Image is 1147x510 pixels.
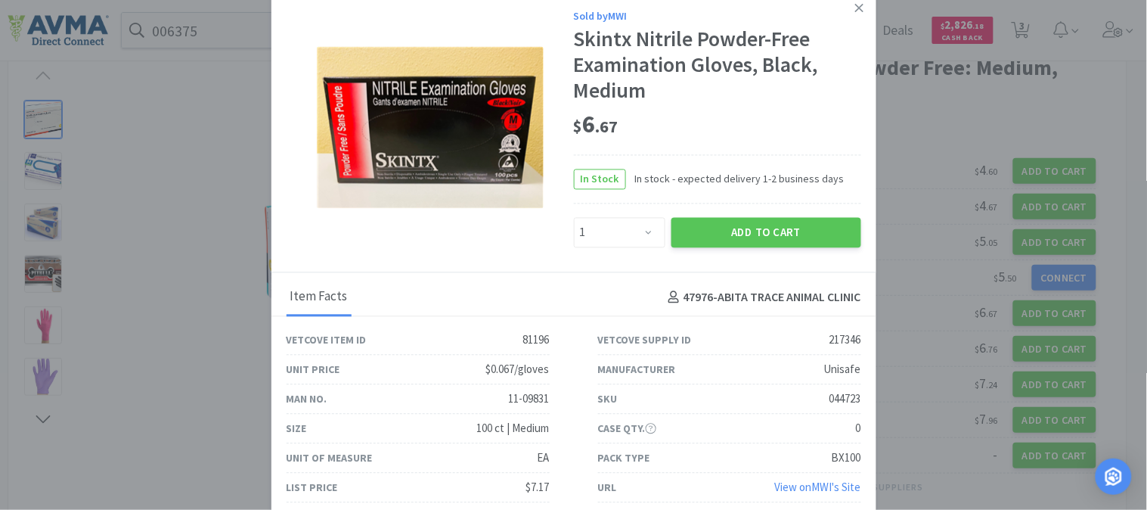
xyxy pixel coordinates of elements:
[598,449,650,466] div: Pack Type
[523,331,550,349] div: 81196
[574,110,618,140] span: 6
[598,331,692,348] div: Vetcove Supply ID
[1096,459,1132,495] div: Open Intercom Messenger
[287,449,373,466] div: Unit of Measure
[287,331,367,348] div: Vetcove Item ID
[477,419,550,437] div: 100 ct | Medium
[671,217,861,247] button: Add to Cart
[824,360,861,378] div: Unisafe
[662,288,861,307] h4: 47976 - ABITA TRACE ANIMAL CLINIC
[287,361,340,378] div: Unit Price
[598,479,617,496] div: URL
[287,278,352,316] div: Item Facts
[598,420,656,437] div: Case Qty.
[509,390,550,408] div: 11-09831
[287,479,338,496] div: List Price
[829,331,861,349] div: 217346
[775,480,861,494] a: View onMWI's Site
[598,361,676,378] div: Manufacturer
[526,478,550,496] div: $7.17
[317,46,544,208] img: a6cc20aaea074de6862389949f35320f_217346.png
[486,360,550,378] div: $0.067/gloves
[287,390,327,407] div: Man No.
[575,169,625,188] span: In Stock
[626,171,845,188] span: In stock - expected delivery 1-2 business days
[598,390,618,407] div: SKU
[574,117,583,138] span: $
[596,117,618,138] span: . 67
[832,449,861,467] div: BX100
[287,420,307,437] div: Size
[574,27,861,104] div: Skintx Nitrile Powder-Free Examination Gloves, Black, Medium
[574,8,861,24] div: Sold by MWI
[538,449,550,467] div: EA
[829,390,861,408] div: 044723
[856,419,861,437] div: 0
